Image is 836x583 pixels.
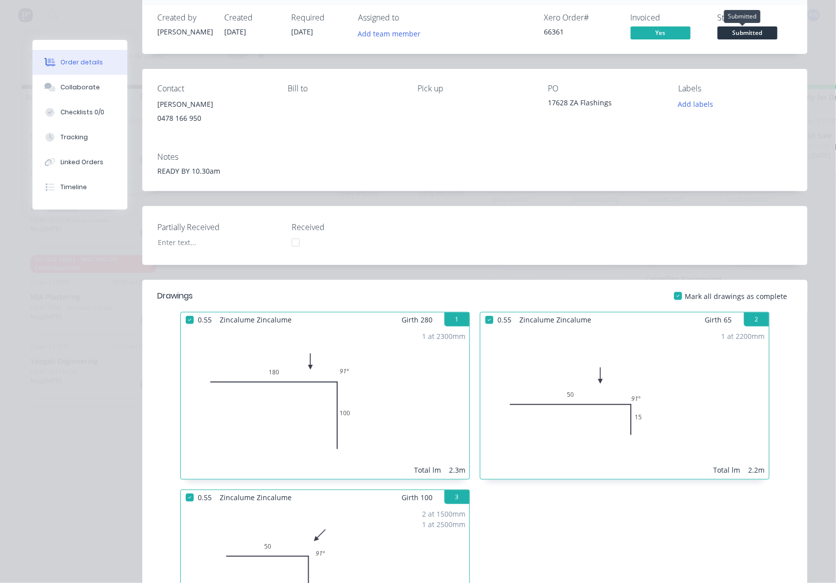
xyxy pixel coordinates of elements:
button: Add labels [673,97,719,111]
span: Girth 100 [402,490,432,505]
div: [PERSON_NAME] [157,97,272,111]
div: Total lm [414,465,441,475]
div: READY BY 10.30am [157,166,793,176]
div: 1 at 2200mm [722,331,765,341]
span: Girth 280 [402,312,432,327]
div: Drawings [157,290,193,302]
div: 17628 ZA Flashings [548,97,662,111]
span: Girth 65 [705,312,732,327]
div: Order details [60,58,103,67]
div: Bill to [288,84,402,93]
div: [PERSON_NAME] [157,26,212,37]
span: Submitted [718,26,778,39]
div: Total lm [714,465,741,475]
div: 018010091º1 at 2300mmTotal lm2.3m [181,327,469,479]
button: Timeline [32,175,127,200]
div: Labels [678,84,793,93]
label: Received [292,221,417,233]
div: Required [291,13,346,22]
button: Collaborate [32,75,127,100]
div: 0478 166 950 [157,111,272,125]
button: 3 [444,490,469,504]
div: 1 at 2300mm [422,331,465,341]
span: 0.55 [194,312,216,327]
div: Timeline [60,183,87,192]
div: Created by [157,13,212,22]
button: Tracking [32,125,127,150]
div: Checklists 0/0 [60,108,104,117]
div: 2.2m [749,465,765,475]
div: Xero Order # [544,13,619,22]
div: PO [548,84,662,93]
label: Partially Received [157,221,282,233]
button: Add team member [353,26,426,40]
div: 2.3m [449,465,465,475]
span: [DATE] [291,27,313,36]
button: 1 [444,312,469,326]
span: Yes [631,26,691,39]
div: Notes [157,152,793,162]
button: Checklists 0/0 [32,100,127,125]
div: 0501591º1 at 2200mmTotal lm2.2m [480,327,769,479]
span: Mark all drawings as complete [685,291,788,301]
button: Submitted [718,26,778,41]
span: [DATE] [224,27,246,36]
span: Zincalume Zincalume [216,312,296,327]
span: 0.55 [194,490,216,505]
div: 2 at 1500mm [422,509,465,519]
div: 66361 [544,26,619,37]
span: Zincalume Zincalume [515,312,595,327]
button: Add team member [358,26,426,40]
div: Invoiced [631,13,706,22]
div: [PERSON_NAME]0478 166 950 [157,97,272,129]
div: Linked Orders [60,158,103,167]
div: Collaborate [60,83,100,92]
div: Tracking [60,133,88,142]
div: 1 at 2500mm [422,519,465,530]
span: Zincalume Zincalume [216,490,296,505]
div: Created [224,13,279,22]
button: Order details [32,50,127,75]
button: Linked Orders [32,150,127,175]
button: 2 [744,312,769,326]
div: Pick up [418,84,532,93]
div: Assigned to [358,13,458,22]
div: Contact [157,84,272,93]
div: Status [718,13,793,22]
span: 0.55 [493,312,515,327]
div: Submitted [724,10,761,23]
